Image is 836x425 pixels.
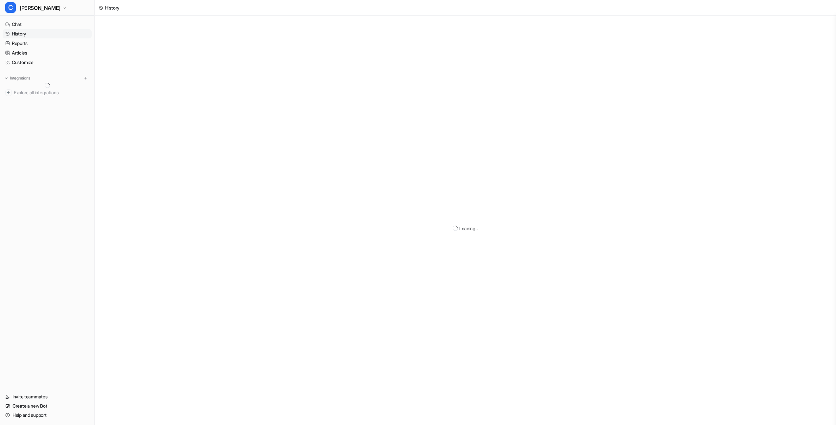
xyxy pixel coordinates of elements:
[14,87,89,98] span: Explore all integrations
[3,75,32,81] button: Integrations
[3,39,92,48] a: Reports
[3,58,92,67] a: Customize
[3,401,92,411] a: Create a new Bot
[3,411,92,420] a: Help and support
[83,76,88,80] img: menu_add.svg
[105,4,120,11] div: History
[4,76,9,80] img: expand menu
[3,20,92,29] a: Chat
[3,48,92,57] a: Articles
[20,3,60,12] span: [PERSON_NAME]
[5,89,12,96] img: explore all integrations
[3,29,92,38] a: History
[3,88,92,97] a: Explore all integrations
[459,225,478,232] div: Loading...
[5,2,16,13] span: C
[10,76,30,81] p: Integrations
[3,392,92,401] a: Invite teammates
